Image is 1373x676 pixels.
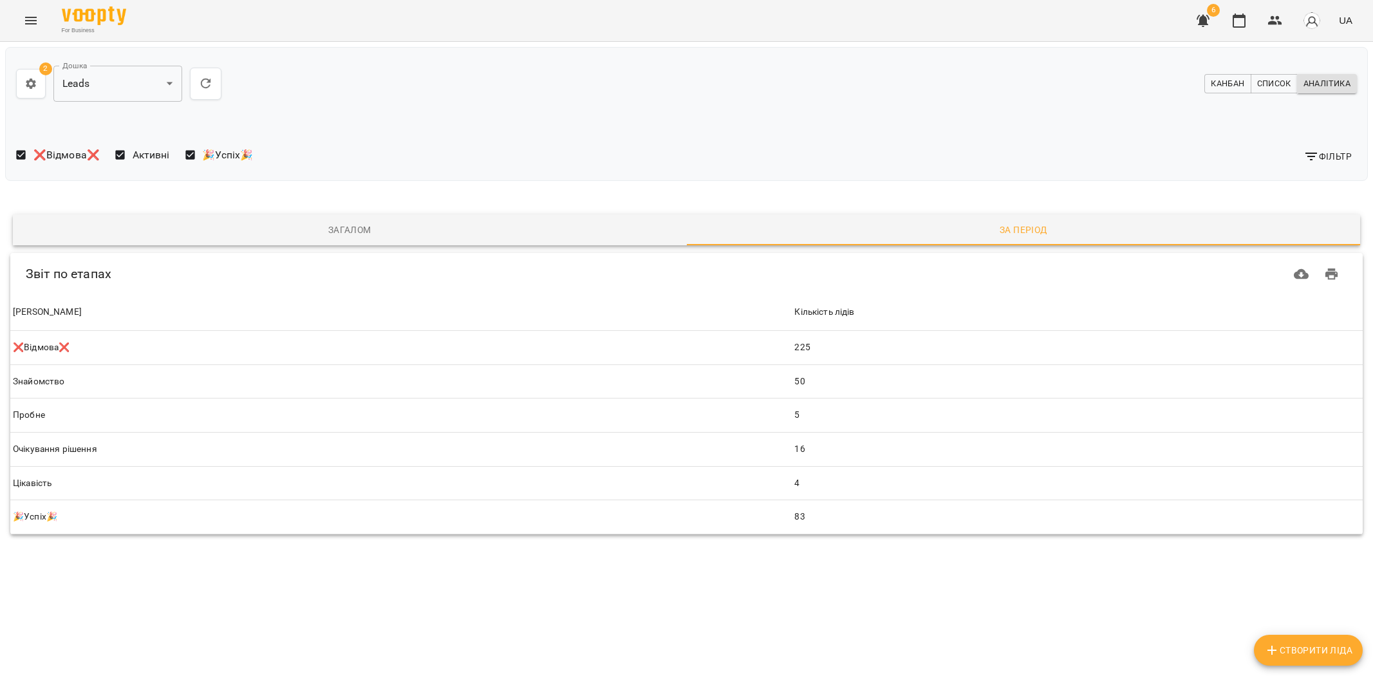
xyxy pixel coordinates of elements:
[1334,8,1358,32] button: UA
[1257,77,1291,91] span: Список
[792,500,1363,534] td: 83
[1286,259,1317,290] button: Завантажити CSV
[39,62,52,75] span: 2
[33,147,100,163] span: ❌Відмова❌
[13,305,82,320] div: Sort
[792,466,1363,500] td: 4
[62,26,126,35] span: For Business
[133,147,170,163] span: Активні
[1297,74,1357,93] button: Аналітика
[62,6,126,25] img: Voopty Logo
[1303,12,1321,30] img: avatar_s.png
[10,432,792,466] td: Очікування рішення
[10,253,1363,294] div: Table Toolbar
[21,222,679,238] span: Загалом
[15,5,46,36] button: Menu
[10,500,792,534] td: 🎉Успіх🎉
[53,66,182,102] div: Leads
[202,147,253,163] span: 🎉Успіх🎉
[1303,149,1352,164] span: Фільтр
[10,466,792,500] td: Цікавість
[1316,259,1347,290] button: Друк
[1211,77,1244,91] span: Канбан
[1298,145,1357,168] button: Фільтр
[1204,74,1251,93] button: Канбан
[794,305,854,320] div: Sort
[10,364,792,399] td: Знайомство
[794,305,1360,320] span: Кількість лідів
[1251,74,1298,93] button: Список
[794,305,854,320] div: Кількість лідів
[10,399,792,433] td: Пробне
[1303,77,1350,91] span: Аналітика
[13,305,789,320] span: [PERSON_NAME]
[26,264,698,284] h6: Звіт по етапах
[792,399,1363,433] td: 5
[695,222,1353,238] span: За період
[1339,14,1352,27] span: UA
[10,331,792,364] td: ❌Відмова❌
[792,331,1363,364] td: 225
[792,364,1363,399] td: 50
[792,432,1363,466] td: 16
[1207,4,1220,17] span: 6
[13,305,82,320] div: [PERSON_NAME]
